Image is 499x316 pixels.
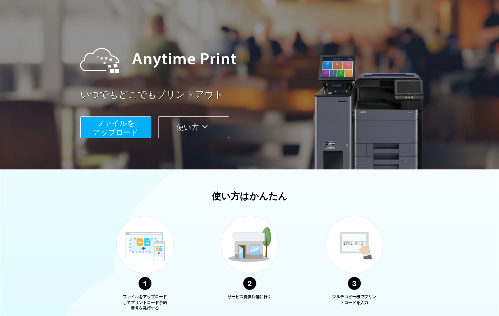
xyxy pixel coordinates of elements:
button: ファイルを​​アップロード [80,116,151,138]
span: ファイルを ​​アップロード [93,119,139,136]
p: サービス提供店舗に行く [227,294,273,300]
button: 使い方 [158,116,229,138]
a: いつでもどこでもプリントアウト [80,88,434,101]
p: ファイルをアップロードしてプリントコード予約番号を発行する [122,294,168,311]
p: マルチコピー機でプリントコードを入力 [331,294,377,306]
